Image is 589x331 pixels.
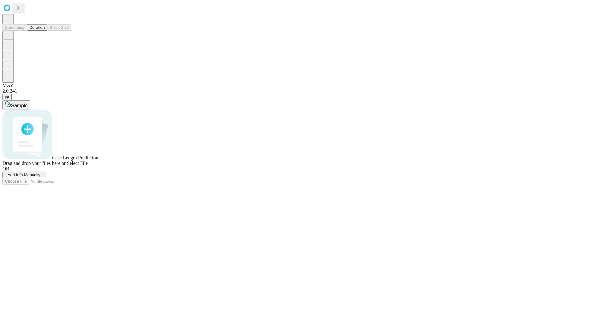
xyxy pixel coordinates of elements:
[2,83,587,88] div: MAY
[2,100,30,109] button: Sample
[2,24,27,31] button: Smoothing
[11,103,28,108] span: Sample
[67,161,88,166] span: Select File
[52,155,98,160] span: Case Length Prediction
[47,24,71,31] button: Block Size
[5,95,9,99] span: @
[2,161,66,166] span: Drag and drop your files here or
[2,172,45,178] button: Add Info Manually
[27,24,47,31] button: Duration
[2,166,9,171] span: OR
[2,88,587,94] div: 2.0.241
[2,94,12,100] button: @
[8,173,40,177] span: Add Info Manually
